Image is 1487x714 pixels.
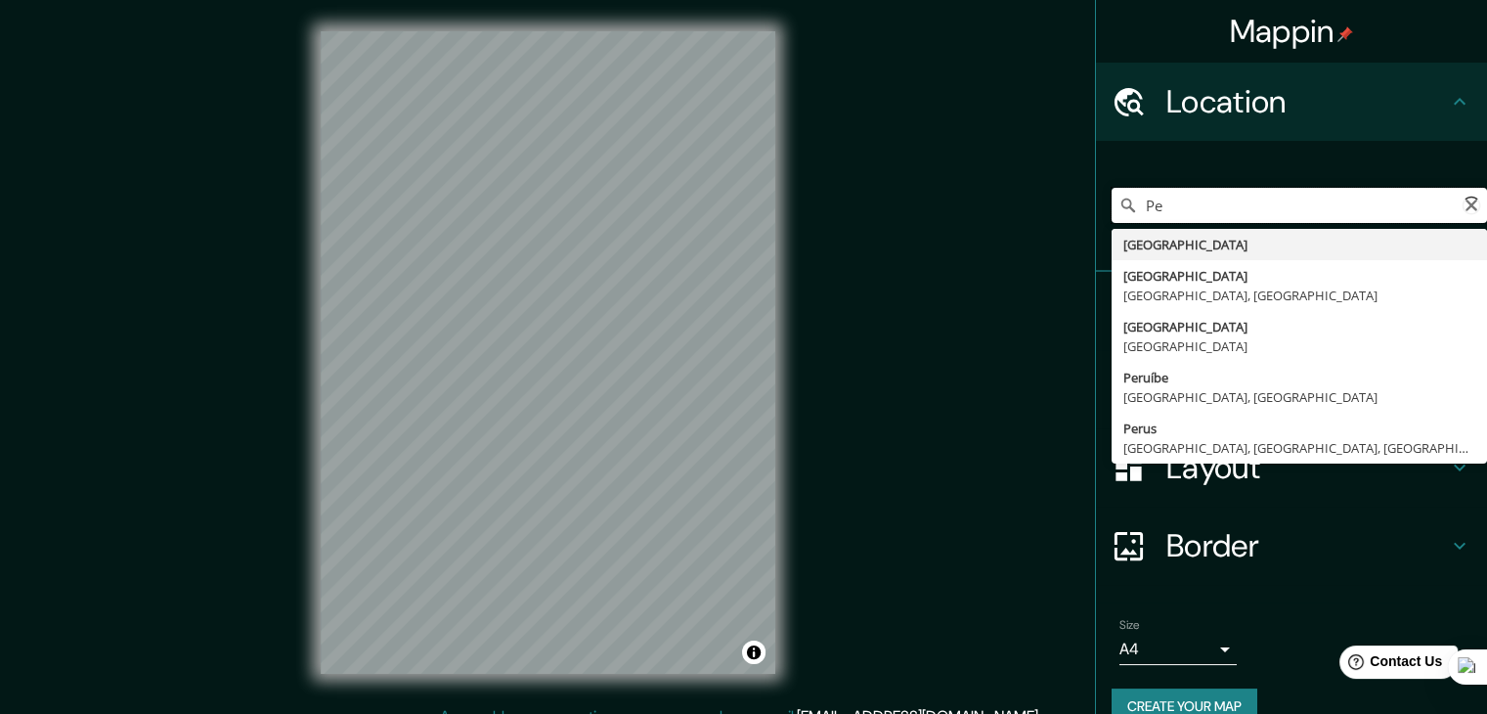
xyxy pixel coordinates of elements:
[742,641,765,664] button: Toggle attribution
[1123,317,1475,336] div: [GEOGRAPHIC_DATA]
[1096,350,1487,428] div: Style
[1119,617,1140,634] label: Size
[1119,634,1237,665] div: A4
[1096,428,1487,507] div: Layout
[1337,26,1353,42] img: pin-icon.png
[1123,438,1475,458] div: [GEOGRAPHIC_DATA], [GEOGRAPHIC_DATA], [GEOGRAPHIC_DATA]
[1096,507,1487,585] div: Border
[321,31,775,674] canvas: Map
[1096,63,1487,141] div: Location
[1166,448,1448,487] h4: Layout
[1112,188,1487,223] input: Pick your city or area
[1313,638,1465,692] iframe: Help widget launcher
[1123,368,1475,387] div: Peruíbe
[1230,12,1354,51] h4: Mappin
[1166,82,1448,121] h4: Location
[1166,526,1448,565] h4: Border
[1123,387,1475,407] div: [GEOGRAPHIC_DATA], [GEOGRAPHIC_DATA]
[1096,272,1487,350] div: Pins
[1123,235,1475,254] div: [GEOGRAPHIC_DATA]
[1123,286,1475,305] div: [GEOGRAPHIC_DATA], [GEOGRAPHIC_DATA]
[1123,419,1475,438] div: Perus
[1123,336,1475,356] div: [GEOGRAPHIC_DATA]
[1123,266,1475,286] div: [GEOGRAPHIC_DATA]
